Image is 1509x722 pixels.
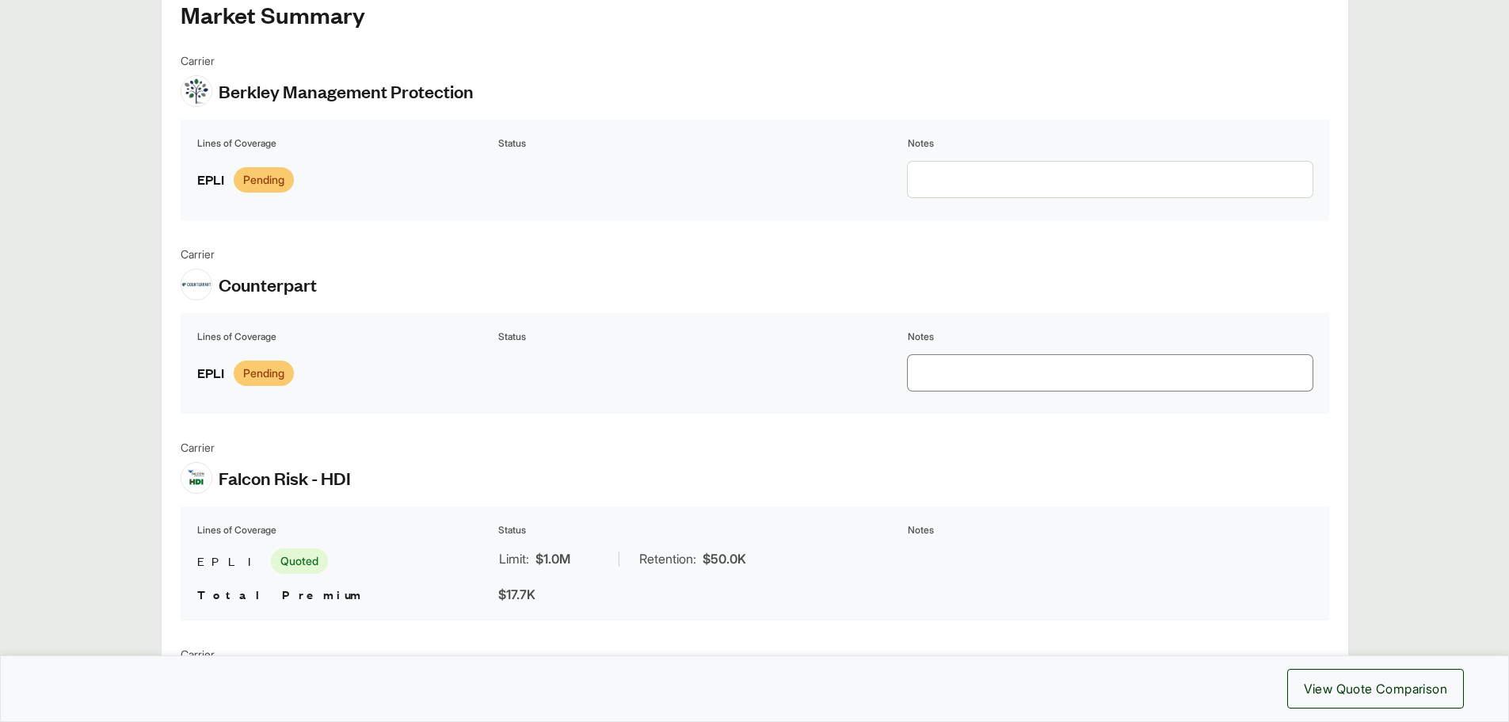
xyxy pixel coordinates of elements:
span: Pending [234,361,294,386]
span: Pending [234,167,294,193]
img: Falcon Risk - HDI [181,468,211,487]
th: Status [497,136,904,151]
span: EPLI [197,552,265,571]
span: | [617,551,621,567]
span: Retention: [639,549,696,568]
span: Quoted [271,548,328,574]
span: Carrier [181,246,317,262]
span: Carrier [181,646,470,663]
span: Counterpart [219,273,317,296]
span: EPLI [197,362,224,384]
span: Carrier [181,52,474,69]
span: View Quote Comparison [1304,679,1447,698]
th: Lines of Coverage [196,522,494,538]
th: Lines of Coverage [196,329,494,345]
th: Status [497,329,904,345]
span: $17.7K [498,586,535,602]
span: Limit: [499,549,529,568]
button: View Quote Comparison [1287,669,1464,709]
th: Notes [907,522,1313,538]
span: EPLI [197,169,224,190]
span: Total Premium [197,586,364,602]
span: Falcon Risk - HDI [219,466,351,490]
th: Lines of Coverage [196,136,494,151]
h2: Market Summary [181,2,1329,27]
th: Status [497,522,904,538]
span: Berkley Management Protection [219,79,474,103]
span: $1.0M [535,549,570,568]
th: Notes [907,136,1313,151]
th: Notes [907,329,1313,345]
span: Carrier [181,439,351,456]
img: Counterpart [181,281,211,288]
img: Berkley Management Protection [181,76,211,106]
span: $50.0K [703,549,746,568]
